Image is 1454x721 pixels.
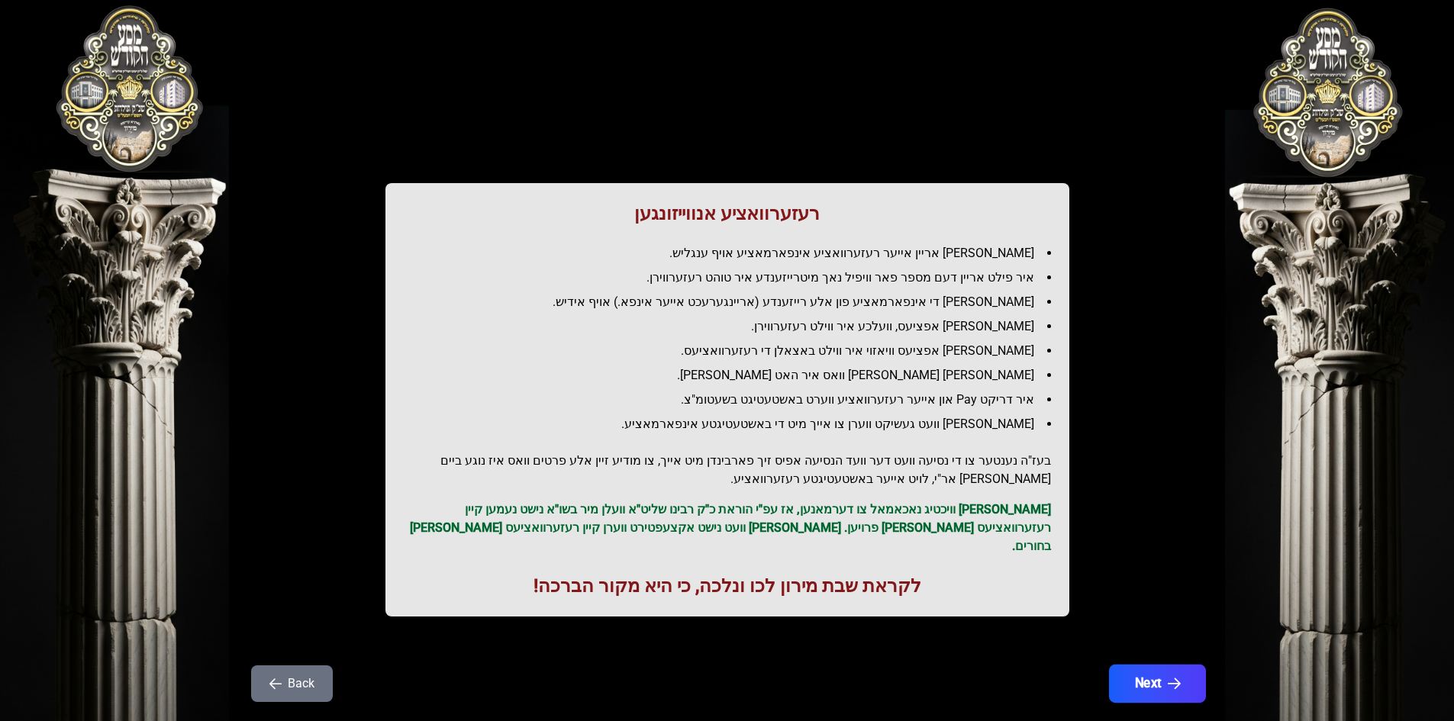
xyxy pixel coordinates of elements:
[404,201,1051,226] h1: רעזערוואציע אנווייזונגען
[404,574,1051,598] h1: לקראת שבת מירון לכו ונלכה, כי היא מקור הברכה!
[416,293,1051,311] li: [PERSON_NAME] די אינפארמאציע פון אלע רייזענדע (אריינגערעכט אייער אינפא.) אויף אידיש.
[404,452,1051,488] h2: בעז"ה נענטער צו די נסיעה וועט דער וועד הנסיעה אפיס זיך פארבינדן מיט אייך, צו מודיע זיין אלע פרטים...
[416,415,1051,433] li: [PERSON_NAME] וועט געשיקט ווערן צו אייך מיט די באשטעטיגטע אינפארמאציע.
[251,665,333,702] button: Back
[416,342,1051,360] li: [PERSON_NAME] אפציעס וויאזוי איר ווילט באצאלן די רעזערוואציעס.
[416,366,1051,385] li: [PERSON_NAME] [PERSON_NAME] וואס איר האט [PERSON_NAME].
[416,269,1051,287] li: איר פילט אריין דעם מספר פאר וויפיל נאך מיטרייזענדע איר טוהט רעזערווירן.
[404,501,1051,555] p: [PERSON_NAME] וויכטיג נאכאמאל צו דערמאנען, אז עפ"י הוראת כ"ק רבינו שליט"א וועלן מיר בשו"א נישט נע...
[416,244,1051,262] li: [PERSON_NAME] אריין אייער רעזערוואציע אינפארמאציע אויף ענגליש.
[416,391,1051,409] li: איר דריקט Pay און אייער רעזערוואציע ווערט באשטעטיגט בשעטומ"צ.
[1108,665,1205,703] button: Next
[416,317,1051,336] li: [PERSON_NAME] אפציעס, וועלכע איר ווילט רעזערווירן.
